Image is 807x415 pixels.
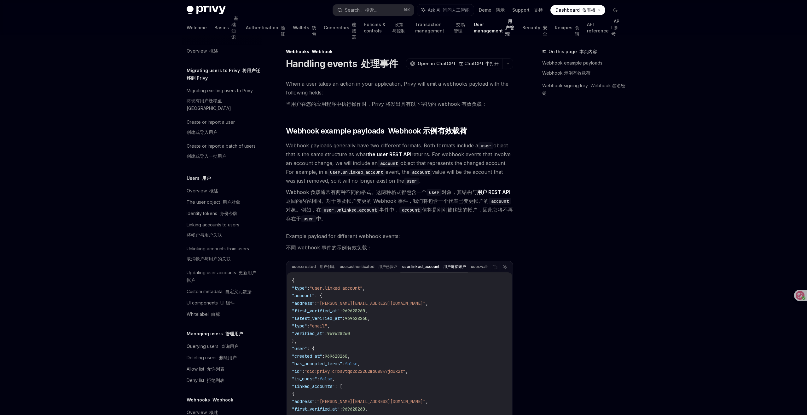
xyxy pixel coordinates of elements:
[443,264,466,269] font: 用户链接账户
[187,396,233,404] h5: Webhooks
[426,399,428,404] span: ,
[338,263,399,270] div: user.authenticated
[211,311,220,317] font: 白标
[321,207,379,213] code: user.unlinked_account
[292,285,307,291] span: "type"
[378,264,397,269] font: 用户已验证
[187,288,252,295] div: Custom metadata
[542,70,590,76] font: Webhook 示例有效载荷
[312,49,333,54] font: Webhook
[187,20,207,35] a: Welcome
[187,87,258,115] div: Migrating existing users to Privy
[202,175,211,181] font: 用户
[220,211,237,216] font: 身份令牌
[310,285,363,291] span: "user.linked_account"
[322,353,325,359] span: :
[534,7,543,13] font: 支持
[505,19,514,37] font: 用户管理
[327,331,350,336] span: 969628260
[427,189,442,196] code: user
[327,323,330,329] span: ,
[325,331,327,336] span: :
[542,58,625,81] a: Webhook example payloadsWebhook 示例有效载荷
[286,141,513,225] span: Webhook payloads generally have two different formats. Both formats include a object that is the ...
[342,308,365,314] span: 969628260
[209,410,218,415] font: 概述
[292,308,340,314] span: "first_verified_at"
[286,126,467,136] span: Webhook example payloads
[182,117,262,140] a: Create or import a user创建或导入用户
[182,375,262,386] a: Deny list 拒绝列表
[477,189,510,196] a: 用户 REST API
[342,406,365,412] span: 969628260
[403,8,410,13] span: ⌘ K
[405,368,408,374] span: ,
[221,344,239,349] font: 查询用户
[333,4,414,16] button: Search... 搜索...⌘K
[443,7,469,13] font: 询问人工智能
[292,331,325,336] span: "verified_at"
[182,219,262,243] a: Linking accounts to users将帐户与用户关联
[292,368,302,374] span: "id"
[325,353,347,359] span: 969628260
[187,365,224,373] div: Allow list
[292,278,294,283] span: {
[219,355,237,360] font: 删除用户
[365,7,377,13] font: 搜索...
[417,4,474,16] button: Ask AI 询问人工智能
[315,293,322,298] span: : {
[575,25,579,37] font: 食谱
[347,353,350,359] span: ,
[182,309,262,320] a: Whitelabel 白标
[187,98,231,111] font: 将现有用户迁移至 [GEOGRAPHIC_DATA]
[501,263,509,271] button: Ask AI
[182,185,262,196] a: Overview 概述
[182,45,262,57] a: Overview 概述
[399,207,422,213] code: account
[415,20,466,35] a: Transaction management 交易管理
[555,7,595,13] span: Dashboard
[587,20,620,35] a: API reference API 参考
[315,399,317,404] span: :
[187,232,222,237] font: 将帐户与用户关联
[187,310,220,318] div: Whitelabel
[214,20,238,35] a: Basics 基础知识
[542,81,625,98] a: Webhook signing key Webhook 签名密钥
[357,361,360,367] span: ,
[293,20,316,35] a: Wallets 钱包
[292,391,294,397] span: {
[307,346,315,351] span: : {
[582,7,595,13] font: 仪表板
[579,49,597,54] font: 本页内容
[469,263,550,270] div: user.wallet_created
[611,19,619,37] font: API 参考
[478,142,493,149] code: user
[292,361,342,367] span: "has_accepted_terms"
[342,316,345,321] span: :
[317,300,426,306] span: "[PERSON_NAME][EMAIL_ADDRESS][DOMAIN_NAME]"
[187,153,226,159] font: 创建或导入一批用户
[187,210,237,217] div: Identity tokens
[496,7,505,13] font: 演示
[182,363,262,375] a: Allow list 允许列表
[220,300,235,305] font: UI 组件
[187,343,239,350] div: Querying users
[212,397,233,402] font: Webhook
[550,5,605,15] a: Dashboard 仪表板
[209,188,218,193] font: 概述
[182,286,262,297] a: Custom metadata 自定义元数据
[479,7,505,13] a: Demo 演示
[292,323,307,329] span: "type"
[307,323,310,329] span: :
[459,61,499,66] font: 在 ChatGPT 中打开
[187,299,235,307] div: UI components
[364,20,408,35] a: Policies & controls 政策与控制
[187,330,243,338] h5: Managing users
[317,399,426,404] span: "[PERSON_NAME][EMAIL_ADDRESS][DOMAIN_NAME]"
[182,243,262,267] a: Unlinking accounts from users取消帐户与用户的关联
[418,60,499,67] span: Open in ChatGPT
[182,267,262,286] a: Updating user accounts 更新用户帐户
[522,20,547,35] a: Security 安全
[312,25,316,37] font: 钱包
[406,58,502,69] button: Open in ChatGPT 在 ChatGPT 中打开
